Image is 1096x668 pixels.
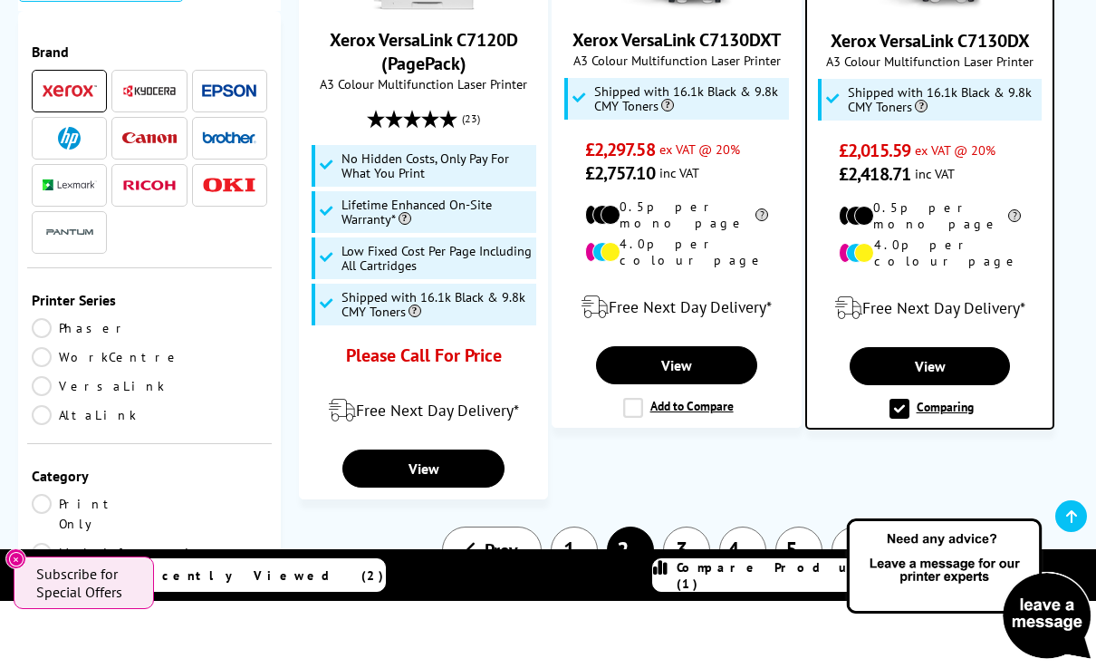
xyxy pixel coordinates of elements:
[659,140,740,158] span: ex VAT @ 20%
[585,161,655,185] span: £2,757.10
[202,174,256,197] a: OKI
[839,199,1021,232] li: 0.5p per mono page
[341,244,532,273] span: Low Fixed Cost Per Page Including All Cartridges
[816,53,1043,70] span: A3 Colour Multifunction Laser Printer
[719,527,766,574] a: 4
[816,283,1043,334] div: modal_delivery
[43,221,97,243] img: Pantum
[142,567,384,584] span: Recently Viewed (2)
[442,527,542,574] a: Prev
[831,29,1030,53] a: Xerox VersaLink C7130DX
[202,84,256,98] img: Epson
[341,151,532,180] span: No Hidden Costs, Only Pay For What You Print
[32,318,149,338] a: Phaser
[32,467,267,485] div: Category
[32,376,165,396] a: VersaLink
[43,221,97,244] a: Pantum
[202,127,256,150] a: Brother
[485,538,518,562] span: Prev
[202,178,256,193] img: OKI
[122,84,177,98] img: Kyocera
[677,559,907,592] span: Compare Products (1)
[122,127,177,150] a: Canon
[775,527,822,574] a: 5
[122,80,177,102] a: Kyocera
[43,84,97,97] img: Xerox
[122,180,177,190] img: Ricoh
[839,162,910,186] span: £2,418.71
[32,43,267,61] div: Brand
[551,527,598,574] a: 1
[572,28,781,52] a: Xerox VersaLink C7130DXT
[58,127,81,150] img: HP
[122,132,177,144] img: Canon
[330,28,518,75] a: Xerox VersaLink C7120D (PagePack)
[43,80,97,102] a: Xerox
[32,494,149,534] a: Print Only
[623,398,734,418] label: Add to Compare
[130,558,386,592] a: Recently Viewed (2)
[43,127,97,150] a: HP
[652,558,908,592] a: Compare Products (1)
[43,174,97,197] a: Lexmark
[848,85,1036,114] span: Shipped with 16.1k Black & 9.8k CMY Toners
[585,198,769,231] li: 0.5p per mono page
[915,141,995,159] span: ex VAT @ 20%
[562,282,791,333] div: modal_delivery
[915,165,955,182] span: inc VAT
[309,385,538,436] div: modal_delivery
[596,346,758,384] a: View
[594,84,784,113] span: Shipped with 16.1k Black & 9.8k CMY Toners
[663,527,710,574] a: 3
[342,450,505,488] a: View
[850,347,1011,385] a: View
[43,179,97,190] img: Lexmark
[309,75,538,92] span: A3 Colour Multifunction Laser Printer
[585,138,655,161] span: £2,297.58
[341,290,532,319] span: Shipped with 16.1k Black & 9.8k CMY Toners
[122,174,177,197] a: Ricoh
[202,80,256,102] a: Epson
[585,236,769,268] li: 4.0p per colour page
[36,565,136,601] span: Subscribe for Special Offers
[842,516,1096,664] img: Open Live Chat window
[32,405,149,425] a: AltaLink
[659,164,699,181] span: inc VAT
[562,52,791,69] span: A3 Colour Multifunction Laser Printer
[462,102,480,136] span: (23)
[341,198,532,227] span: Lifetime Enhanced On-Site Warranty*
[839,237,1021,269] li: 4.0p per colour page
[202,131,256,144] img: Brother
[32,291,267,309] div: Printer Series
[32,543,229,563] a: Multifunction
[332,344,515,376] div: Please Call For Price
[32,347,181,367] a: WorkCentre
[839,139,910,162] span: £2,015.59
[5,548,26,569] button: Close
[889,399,974,419] label: Comparing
